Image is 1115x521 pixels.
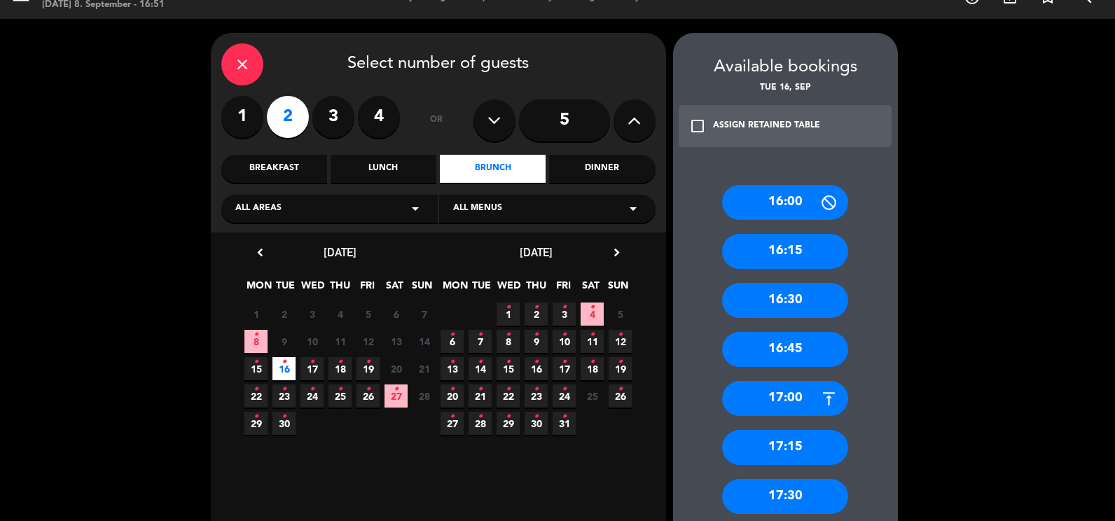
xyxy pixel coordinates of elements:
[254,405,258,428] i: •
[553,357,576,380] span: 17
[441,357,464,380] span: 13
[272,303,296,326] span: 2
[469,357,492,380] span: 14
[581,384,604,408] span: 25
[673,81,898,95] div: Tue 16, Sep
[506,351,511,373] i: •
[338,378,342,401] i: •
[552,277,575,300] span: FRI
[713,119,820,133] div: ASSIGN RETAINED TABLE
[244,330,268,353] span: 8
[618,324,623,346] i: •
[282,351,286,373] i: •
[358,96,400,138] label: 4
[689,118,706,134] i: check_box_outline_blank
[553,330,576,353] span: 10
[300,384,324,408] span: 24
[356,277,379,300] span: FRI
[722,381,848,416] div: 17:00
[328,384,352,408] span: 25
[356,303,380,326] span: 5
[579,277,602,300] span: SAT
[450,378,455,401] i: •
[553,303,576,326] span: 3
[506,296,511,319] i: •
[356,330,380,353] span: 12
[221,155,327,183] div: Breakfast
[534,324,539,346] i: •
[506,378,511,401] i: •
[590,296,595,319] i: •
[383,277,406,300] span: SAT
[394,378,399,401] i: •
[254,378,258,401] i: •
[497,384,520,408] span: 22
[581,303,604,326] span: 4
[328,303,352,326] span: 4
[497,303,520,326] span: 1
[609,303,632,326] span: 5
[310,351,314,373] i: •
[562,296,567,319] i: •
[300,303,324,326] span: 3
[221,43,656,85] div: Select number of guests
[244,412,268,435] span: 29
[247,277,270,300] span: MON
[300,330,324,353] span: 10
[534,351,539,373] i: •
[331,155,436,183] div: Lunch
[525,412,548,435] span: 30
[618,378,623,401] i: •
[301,277,324,300] span: WED
[609,245,624,260] i: chevron_right
[244,357,268,380] span: 15
[722,479,848,514] div: 17:30
[253,245,268,260] i: chevron_left
[328,330,352,353] span: 11
[534,378,539,401] i: •
[385,330,408,353] span: 13
[506,324,511,346] i: •
[244,303,268,326] span: 1
[609,357,632,380] span: 19
[497,330,520,353] span: 8
[609,330,632,353] span: 12
[385,303,408,326] span: 6
[618,351,623,373] i: •
[328,357,352,380] span: 18
[244,384,268,408] span: 22
[443,277,466,300] span: MON
[525,330,548,353] span: 9
[625,200,642,217] i: arrow_drop_down
[282,378,286,401] i: •
[300,357,324,380] span: 17
[497,412,520,435] span: 29
[722,332,848,367] div: 16:45
[221,96,263,138] label: 1
[590,324,595,346] i: •
[607,277,630,300] span: SUN
[413,303,436,326] span: 7
[272,357,296,380] span: 16
[366,378,370,401] i: •
[272,384,296,408] span: 23
[478,378,483,401] i: •
[469,384,492,408] span: 21
[282,405,286,428] i: •
[414,96,459,145] div: or
[722,234,848,269] div: 16:15
[478,351,483,373] i: •
[450,351,455,373] i: •
[254,324,258,346] i: •
[478,324,483,346] i: •
[450,324,455,346] i: •
[453,202,502,216] span: All menus
[338,351,342,373] i: •
[328,277,352,300] span: THU
[356,357,380,380] span: 19
[324,245,356,259] span: [DATE]
[722,283,848,318] div: 16:30
[441,412,464,435] span: 27
[312,96,354,138] label: 3
[441,384,464,408] span: 20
